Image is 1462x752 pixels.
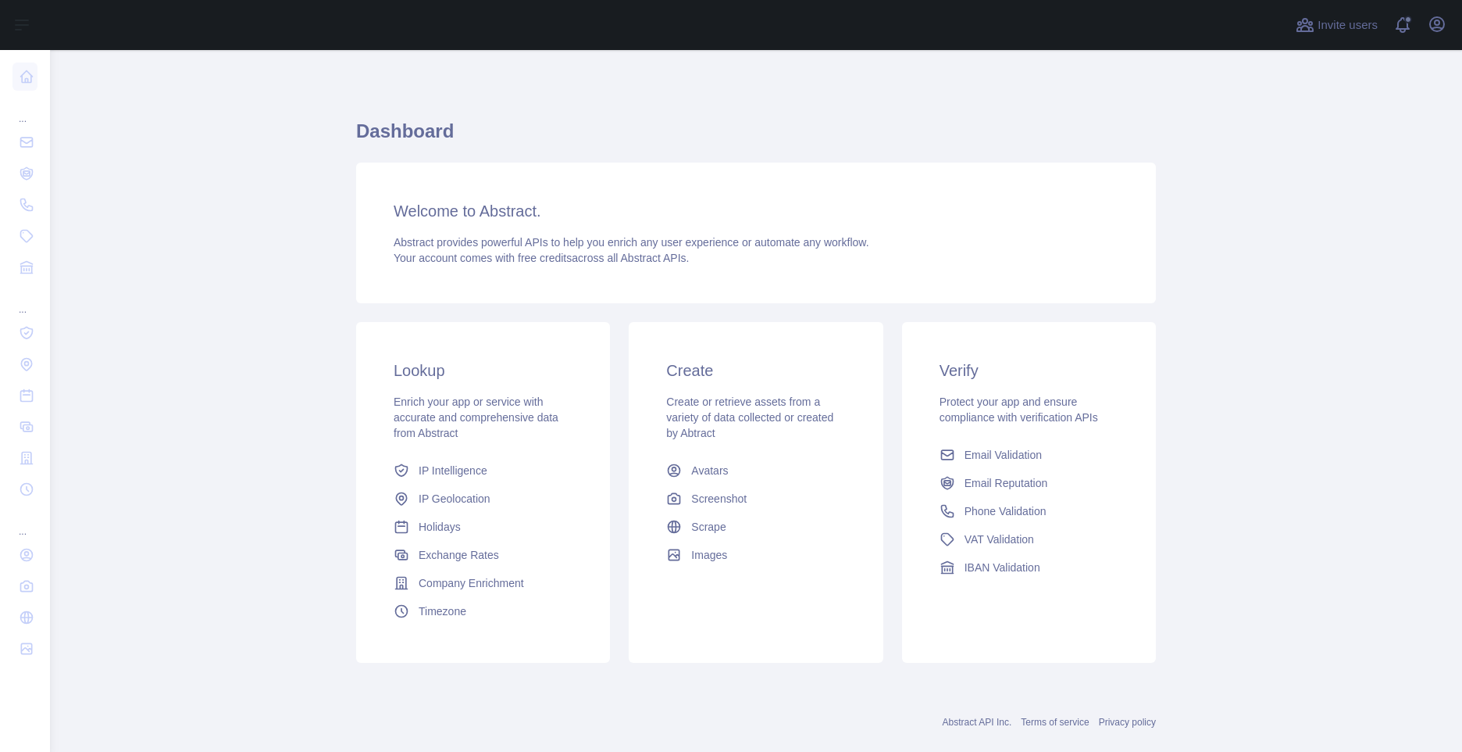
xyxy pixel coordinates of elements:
[1318,16,1378,34] span: Invite users
[660,541,851,569] a: Images
[666,360,845,381] h3: Create
[394,360,572,381] h3: Lookup
[394,236,869,249] span: Abstract provides powerful APIs to help you enrich any user experience or automate any workflow.
[691,519,726,535] span: Scrape
[691,547,727,563] span: Images
[12,507,37,538] div: ...
[419,547,499,563] span: Exchange Rates
[965,475,1048,491] span: Email Reputation
[419,463,487,478] span: IP Intelligence
[965,532,1034,547] span: VAT Validation
[387,597,579,625] a: Timezone
[933,497,1125,525] a: Phone Validation
[419,603,466,619] span: Timezone
[691,463,728,478] span: Avatars
[387,457,579,485] a: IP Intelligence
[419,519,461,535] span: Holidays
[387,513,579,541] a: Holidays
[933,441,1125,469] a: Email Validation
[933,525,1125,553] a: VAT Validation
[933,469,1125,497] a: Email Reputation
[387,569,579,597] a: Company Enrichment
[356,119,1156,156] h1: Dashboard
[943,717,1012,728] a: Abstract API Inc.
[940,396,1098,424] span: Protect your app and ensure compliance with verification APIs
[965,560,1040,575] span: IBAN Validation
[419,491,490,507] span: IP Geolocation
[1099,717,1156,728] a: Privacy policy
[394,252,689,264] span: Your account comes with across all Abstract APIs.
[965,447,1042,463] span: Email Validation
[660,485,851,513] a: Screenshot
[666,396,833,439] span: Create or retrieve assets from a variety of data collected or created by Abtract
[660,513,851,541] a: Scrape
[12,94,37,125] div: ...
[387,541,579,569] a: Exchange Rates
[394,200,1118,222] h3: Welcome to Abstract.
[387,485,579,513] a: IP Geolocation
[12,285,37,316] div: ...
[394,396,558,439] span: Enrich your app or service with accurate and comprehensive data from Abstract
[419,575,524,591] span: Company Enrichment
[660,457,851,485] a: Avatars
[940,360,1118,381] h3: Verify
[1021,717,1089,728] a: Terms of service
[691,491,747,507] span: Screenshot
[933,553,1125,582] a: IBAN Validation
[1293,13,1381,38] button: Invite users
[518,252,572,264] span: free credits
[965,503,1047,519] span: Phone Validation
